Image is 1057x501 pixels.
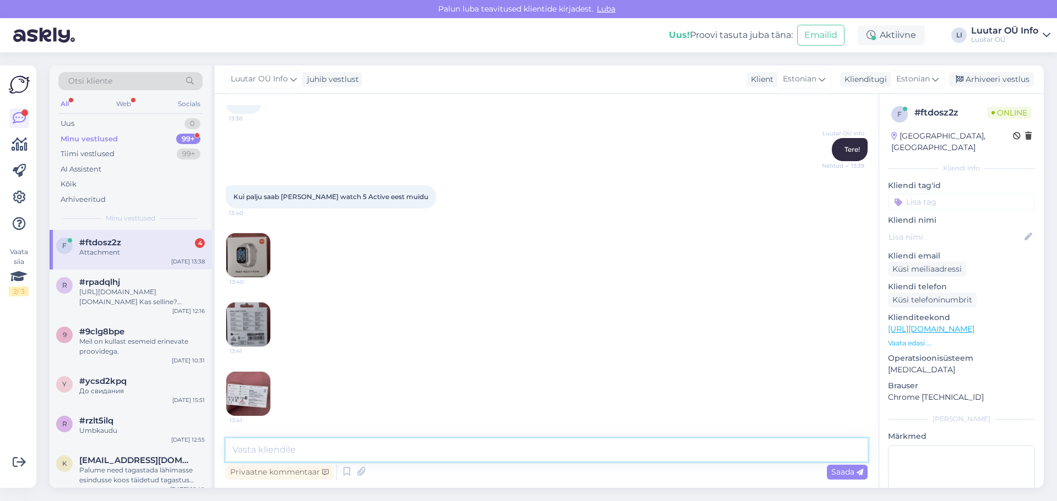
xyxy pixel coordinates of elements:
span: Luutar OÜ Info [231,73,288,85]
span: Nähtud ✓ 13:39 [822,162,864,170]
div: Aktiivne [858,25,925,45]
div: [PERSON_NAME] [888,414,1035,424]
p: Klienditeekond [888,312,1035,323]
div: juhib vestlust [303,74,359,85]
button: Emailid [797,25,844,46]
div: Küsi telefoninumbrit [888,293,977,307]
div: Küsi meiliaadressi [888,262,966,277]
a: Luutar OÜ InfoLuutar OÜ [971,26,1050,44]
p: Märkmed [888,431,1035,442]
span: Minu vestlused [106,213,155,223]
span: Luutar OÜ Info [822,129,864,137]
div: 99+ [177,148,200,159]
span: Estonian [896,73,930,85]
p: Kliendi email [888,250,1035,262]
div: 2 / 3 [9,287,29,296]
span: #rzlt5ilq [79,416,113,426]
p: Vaata edasi ... [888,338,1035,348]
img: Attachment [226,233,270,277]
div: [DATE] 12:55 [171,436,205,444]
p: [MEDICAL_DATA] [888,364,1035,376]
div: All [58,97,71,111]
div: Arhiveeri vestlus [949,72,1034,87]
div: 4 [195,238,205,248]
div: [GEOGRAPHIC_DATA], [GEOGRAPHIC_DATA] [891,130,1013,153]
span: 13:40 [229,209,270,217]
input: Lisa nimi [889,231,1022,243]
span: Online [987,107,1032,119]
div: Attachment [79,247,205,257]
div: Palume need tagastada lähimasse esindusse koos täidetud tagastus planketiga. [79,465,205,485]
div: Privaatne kommentaar [226,465,333,480]
div: Web [114,97,133,111]
div: Umbkaudu [79,426,205,436]
div: 0 [184,118,200,129]
p: Kliendi tag'id [888,180,1035,191]
p: Operatsioonisüsteem [888,353,1035,364]
span: #rpadqlhj [79,277,120,287]
div: [URL][DOMAIN_NAME][DOMAIN_NAME] Kas selline? Andmed [PERSON_NAME]? [79,287,205,307]
span: #ycsd2kpq [79,376,127,386]
span: 13:41 [230,347,271,355]
div: Socials [176,97,203,111]
span: 13:40 [230,278,271,286]
div: Kõik [61,179,77,190]
div: Minu vestlused [61,134,118,145]
div: Proovi tasuta juba täna: [669,29,793,42]
div: Klienditugi [840,74,887,85]
div: Arhiveeritud [61,194,106,205]
input: Lisa tag [888,194,1035,210]
span: Tere! [844,145,860,153]
div: LI [951,27,967,43]
span: r [62,420,67,428]
div: [DATE] 13:38 [171,257,205,266]
div: [DATE] 18:40 [170,485,205,493]
img: Attachment [226,302,270,346]
span: Luba [593,4,619,14]
b: Uus! [669,30,690,40]
span: f [897,110,902,118]
div: Tiimi vestlused [61,148,115,159]
span: Estonian [783,73,816,85]
span: r [62,281,67,289]
div: # ftdosz2z [914,106,987,119]
div: До свидания [79,386,205,396]
span: #ftdosz2z [79,238,121,247]
div: Vaata siia [9,247,29,296]
img: Askly Logo [9,74,30,95]
img: Attachment [226,372,270,416]
div: 99+ [176,134,200,145]
p: Brauser [888,380,1035,392]
div: Uus [61,118,74,129]
span: y [62,380,67,388]
span: katriin_55@hotmail.com [79,455,194,465]
span: Saada [831,467,863,477]
div: Luutar OÜ Info [971,26,1038,35]
span: #9clg8bpe [79,327,124,337]
p: Chrome [TECHNICAL_ID] [888,392,1035,403]
div: Klient [747,74,773,85]
div: AI Assistent [61,164,101,175]
span: 13:38 [229,114,270,123]
span: 9 [63,331,67,339]
div: [DATE] 15:51 [172,396,205,404]
span: Kui palju saab [PERSON_NAME] watch 5 Active eest muidu [233,192,428,201]
a: [URL][DOMAIN_NAME] [888,324,974,334]
p: Kliendi nimi [888,214,1035,226]
div: Luutar OÜ [971,35,1038,44]
div: Meil on kullast esemeid erinevate proovidega. [79,337,205,356]
span: k [62,459,67,467]
p: Kliendi telefon [888,281,1035,293]
span: f [62,241,67,250]
span: Otsi kliente [68,75,112,87]
div: [DATE] 12:16 [172,307,205,315]
div: Kliendi info [888,163,1035,173]
span: 13:41 [230,416,271,425]
div: [DATE] 10:31 [172,356,205,365]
